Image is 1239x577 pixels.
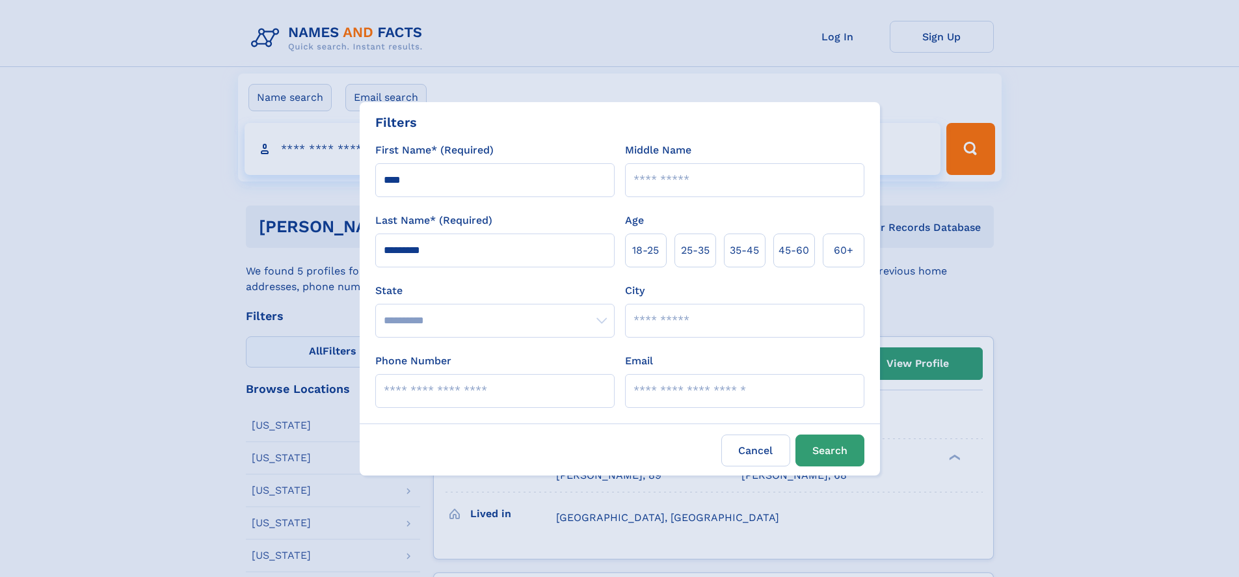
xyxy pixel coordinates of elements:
[681,243,710,258] span: 25‑35
[834,243,853,258] span: 60+
[632,243,659,258] span: 18‑25
[625,283,645,299] label: City
[375,353,451,369] label: Phone Number
[375,142,494,158] label: First Name* (Required)
[375,283,615,299] label: State
[375,213,492,228] label: Last Name* (Required)
[375,113,417,132] div: Filters
[625,353,653,369] label: Email
[625,142,691,158] label: Middle Name
[730,243,759,258] span: 35‑45
[721,435,790,466] label: Cancel
[795,435,864,466] button: Search
[779,243,809,258] span: 45‑60
[625,213,644,228] label: Age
